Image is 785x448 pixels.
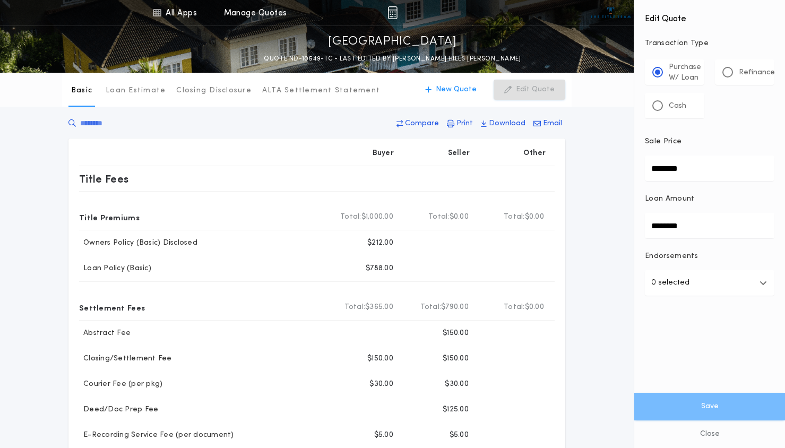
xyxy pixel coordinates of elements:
h4: Edit Quote [645,6,774,25]
p: Transaction Type [645,38,774,49]
button: Edit Quote [494,80,565,100]
p: Owners Policy (Basic) Disclosed [79,238,197,248]
p: $150.00 [443,328,469,339]
p: Print [456,118,473,129]
p: QUOTE ND-10549-TC - LAST EDITED BY [PERSON_NAME] HILLS [PERSON_NAME] [264,54,521,64]
p: Settlement Fees [79,299,145,316]
button: Save [634,393,785,420]
button: Close [634,420,785,448]
p: E-Recording Service Fee (per document) [79,430,234,441]
p: Buyer [373,148,394,159]
p: Closing/Settlement Fee [79,354,172,364]
p: Other [524,148,546,159]
p: $5.00 [450,430,469,441]
p: Title Premiums [79,209,140,226]
p: Basic [71,85,92,96]
p: Purchase W/ Loan [669,62,701,83]
b: Total: [504,302,525,313]
span: $365.00 [365,302,393,313]
p: $150.00 [443,354,469,364]
span: $0.00 [450,212,469,222]
img: img [387,6,398,19]
p: Sale Price [645,136,682,147]
span: $0.00 [525,212,544,222]
p: Compare [405,118,439,129]
p: $150.00 [367,354,393,364]
b: Total: [344,302,366,313]
p: Endorsements [645,251,774,262]
input: Sale Price [645,156,774,181]
p: $125.00 [443,404,469,415]
p: Closing Disclosure [176,85,252,96]
p: New Quote [436,84,477,95]
p: $212.00 [367,238,393,248]
b: Total: [420,302,442,313]
p: Email [543,118,562,129]
b: Total: [428,212,450,222]
p: Courier Fee (per pkg) [79,379,162,390]
p: ALTA Settlement Statement [262,85,380,96]
p: Deed/Doc Prep Fee [79,404,158,415]
button: 0 selected [645,270,774,296]
button: Email [530,114,565,133]
span: $0.00 [525,302,544,313]
p: Loan Amount [645,194,695,204]
p: Seller [448,148,470,159]
p: 0 selected [651,277,689,289]
p: [GEOGRAPHIC_DATA] [328,33,457,50]
p: Title Fees [79,170,129,187]
p: Cash [669,101,686,111]
img: vs-icon [591,7,631,18]
p: $5.00 [374,430,393,441]
b: Total: [340,212,361,222]
p: Refinance [739,67,775,78]
b: Total: [504,212,525,222]
button: Print [444,114,476,133]
p: Download [489,118,525,129]
button: Compare [393,114,442,133]
p: $30.00 [445,379,469,390]
input: Loan Amount [645,213,774,238]
button: New Quote [415,80,487,100]
p: $788.00 [366,263,393,274]
p: Loan Estimate [106,85,166,96]
p: Loan Policy (Basic) [79,263,151,274]
p: Abstract Fee [79,328,131,339]
span: $790.00 [441,302,469,313]
p: $30.00 [369,379,393,390]
button: Download [478,114,529,133]
span: $1,000.00 [361,212,393,222]
p: Edit Quote [516,84,555,95]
